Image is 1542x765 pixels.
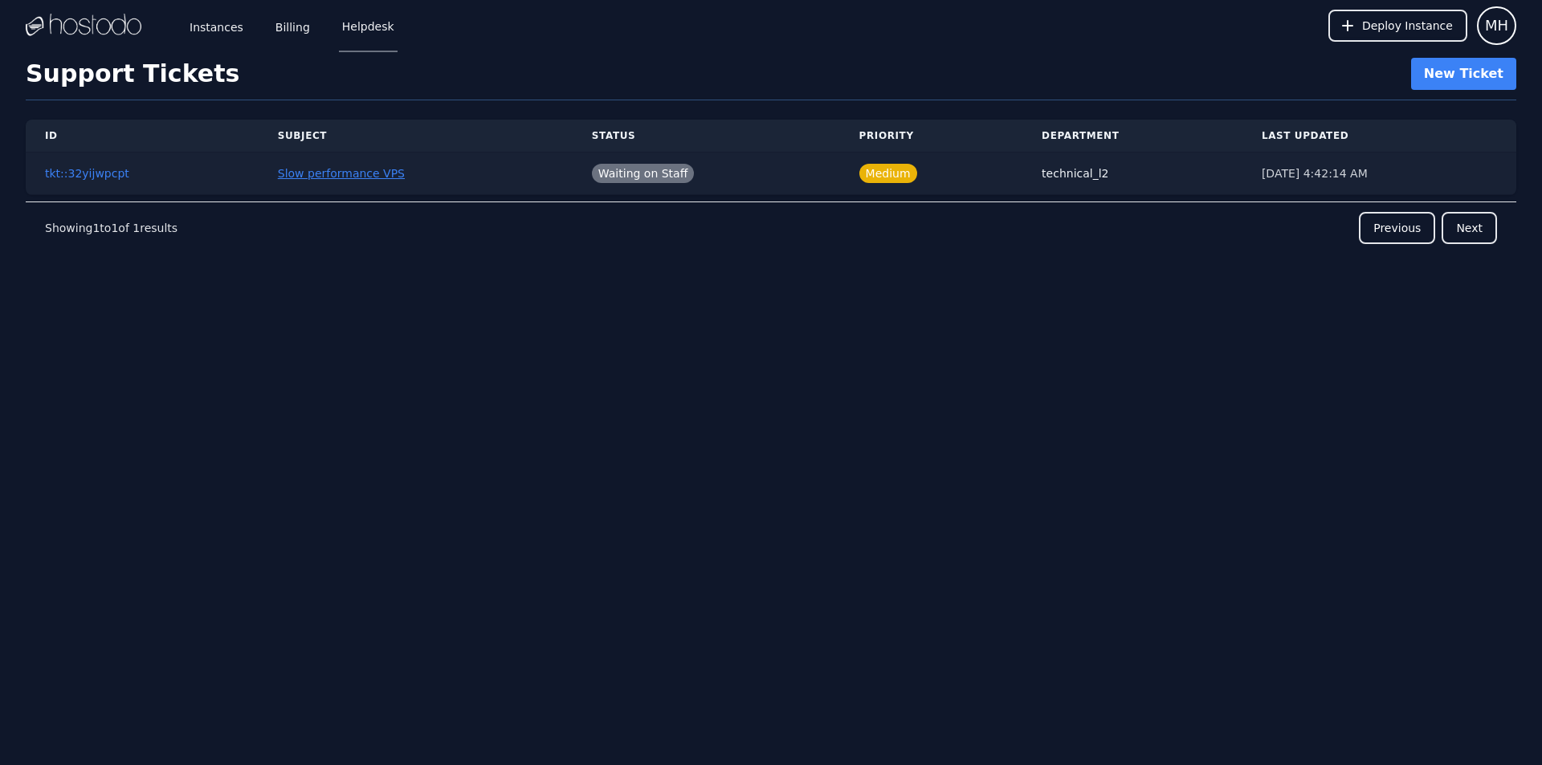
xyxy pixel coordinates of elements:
[1042,165,1223,181] div: technical_l2
[1485,14,1508,37] span: MH
[26,14,141,38] img: Logo
[26,59,239,88] h1: Support Tickets
[1022,120,1242,153] th: Department
[1442,212,1497,244] button: Next
[45,167,129,180] a: tkt::32yijwpcpt
[259,120,573,153] th: Subject
[859,164,917,183] span: Medium
[1362,18,1453,34] span: Deploy Instance
[1262,165,1497,181] div: [DATE] 4:42:14 AM
[92,222,100,234] span: 1
[1411,58,1516,90] a: New Ticket
[1328,10,1467,42] button: Deploy Instance
[840,120,1023,153] th: Priority
[45,220,177,236] p: Showing to of results
[278,167,405,180] a: Slow performance VPS
[592,164,695,183] span: Waiting on Staff
[1242,120,1516,153] th: Last Updated
[26,120,259,153] th: ID
[26,201,1516,254] nav: Pagination
[573,120,840,153] th: Status
[133,222,140,234] span: 1
[1359,212,1435,244] button: Previous
[111,222,118,234] span: 1
[1477,6,1516,45] button: User menu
